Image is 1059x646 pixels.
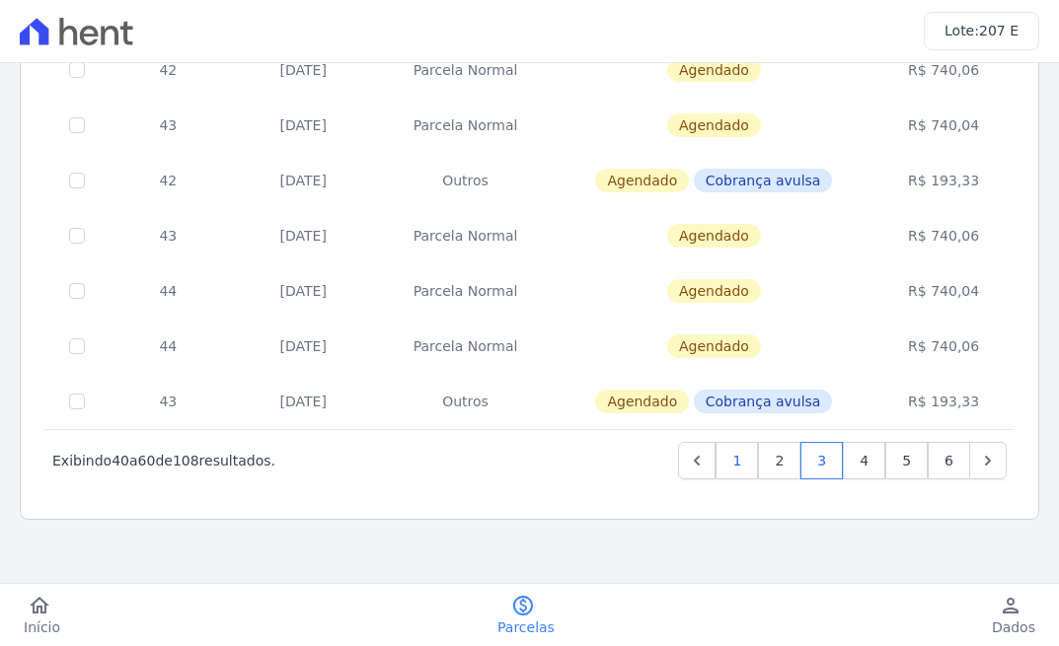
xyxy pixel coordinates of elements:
i: home [28,594,51,617]
td: [DATE] [228,42,379,98]
td: [DATE] [228,374,379,429]
i: person [999,594,1022,617]
span: 40 [112,453,129,468]
td: R$ 740,06 [876,208,1012,263]
td: Parcela Normal [379,263,552,319]
td: Outros [379,153,552,208]
td: 44 [109,263,228,319]
td: [DATE] [228,98,379,153]
h3: Lote: [945,21,1019,41]
td: R$ 193,33 [876,374,1012,429]
a: 3 [800,442,843,479]
a: Next [969,442,1007,479]
span: Cobrança avulsa [694,390,833,413]
td: 43 [109,374,228,429]
a: personDados [968,594,1059,637]
p: Exibindo a de resultados. [52,451,275,470]
td: 42 [109,42,228,98]
td: 43 [109,98,228,153]
span: Agendado [595,169,689,192]
a: 1 [716,442,758,479]
td: R$ 740,06 [876,42,1012,98]
span: 207 E [979,23,1019,38]
i: paid [511,594,535,617]
td: [DATE] [228,263,379,319]
span: Agendado [667,279,761,303]
span: Início [24,617,60,637]
td: R$ 740,06 [876,319,1012,374]
span: Cobrança avulsa [694,169,833,192]
span: Agendado [595,390,689,413]
td: [DATE] [228,153,379,208]
td: [DATE] [228,319,379,374]
td: 43 [109,208,228,263]
span: Agendado [667,224,761,248]
td: Parcela Normal [379,208,552,263]
td: R$ 740,04 [876,98,1012,153]
a: 2 [758,442,800,479]
a: 4 [843,442,885,479]
span: 108 [173,453,199,468]
td: Parcela Normal [379,98,552,153]
td: Parcela Normal [379,42,552,98]
td: R$ 740,04 [876,263,1012,319]
span: Agendado [667,58,761,82]
a: 6 [928,442,970,479]
span: Agendado [667,334,761,358]
td: Parcela Normal [379,319,552,374]
td: 44 [109,319,228,374]
span: Agendado [667,113,761,137]
span: Dados [992,617,1035,637]
a: Previous [678,442,716,479]
td: Outros [379,374,552,429]
span: 60 [138,453,156,468]
a: 5 [885,442,928,479]
a: paidParcelas [474,594,578,637]
td: 42 [109,153,228,208]
td: R$ 193,33 [876,153,1012,208]
span: Parcelas [497,617,555,637]
td: [DATE] [228,208,379,263]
